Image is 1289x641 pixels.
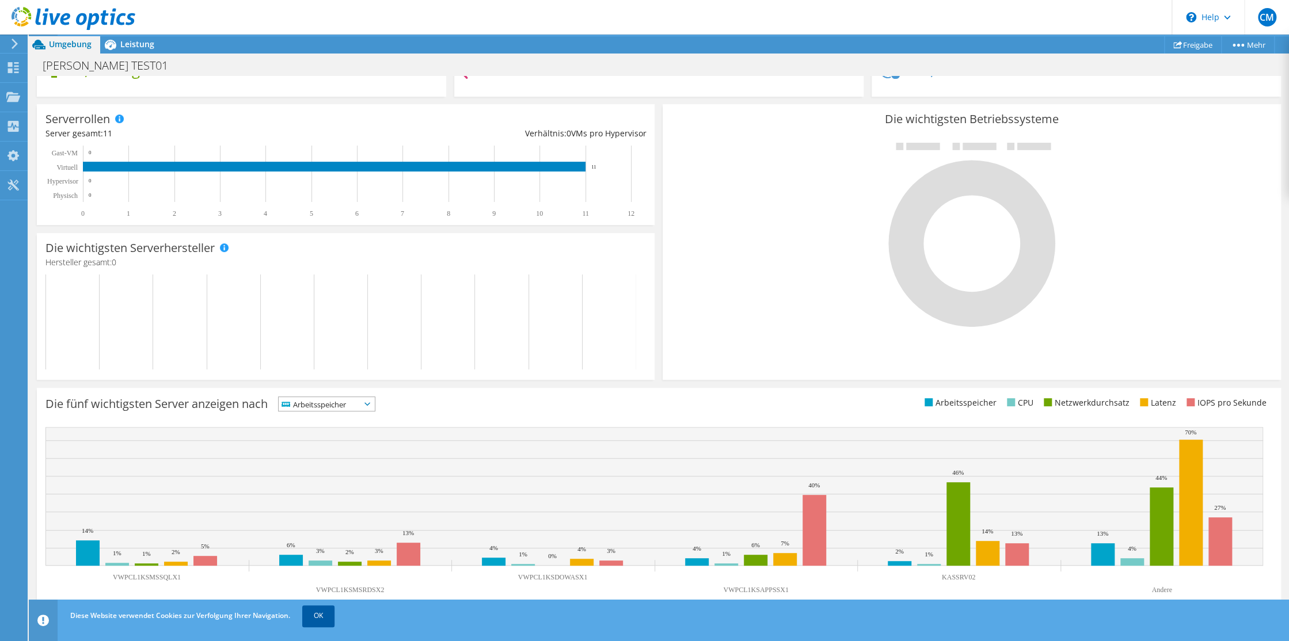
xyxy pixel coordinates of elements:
[1011,530,1022,537] text: 13%
[52,149,78,157] text: Gast-VM
[316,547,325,554] text: 3%
[47,177,78,185] text: Hypervisor
[489,544,498,551] text: 4%
[113,550,121,556] text: 1%
[401,209,404,218] text: 7
[781,540,789,547] text: 7%
[302,605,334,626] a: OK
[1214,504,1226,511] text: 27%
[982,528,993,535] text: 14%
[671,113,1272,125] h3: Die wichtigsten Betriebssysteme
[45,113,110,125] h3: Serverrollen
[1004,396,1033,409] li: CPU
[1258,8,1276,26] span: CM
[81,209,85,218] text: 0
[45,242,215,254] h3: Die wichtigsten Serverhersteller
[264,209,267,218] text: 4
[566,128,571,139] span: 0
[693,545,701,552] text: 4%
[518,573,588,581] text: VWPCL1KSDOWASX1
[316,586,385,594] text: VWPCL1KSMSRDSX2
[1184,396,1267,409] li: IOPS pro Sekunde
[751,541,760,548] text: 6%
[345,548,354,555] text: 2%
[723,586,788,594] text: VWPCL1KSAPPSSX1
[925,551,933,558] text: 1%
[287,541,295,548] text: 6%
[482,63,508,76] h4: 239
[310,209,313,218] text: 5
[113,573,181,581] text: VWPCL1KSMSSQLX1
[375,547,383,554] text: 3%
[127,209,130,218] text: 1
[952,469,964,476] text: 46%
[89,178,92,184] text: 0
[577,545,586,552] text: 4%
[120,39,154,49] span: Leistung
[607,547,615,554] text: 3%
[89,150,92,155] text: 0
[279,397,360,411] span: Arbeitsspeicher
[45,127,346,140] div: Server gesamt:
[808,482,820,489] text: 40%
[218,209,222,218] text: 3
[582,209,589,218] text: 11
[1185,429,1196,436] text: 70%
[1041,396,1130,409] li: Netzwerkdurchsatz
[45,256,646,269] h4: Hersteller gesamt:
[70,611,290,620] span: Diese Website verwendet Cookies zur Verfolgung Ihrer Navigation.
[1128,545,1136,552] text: 4%
[201,543,210,550] text: 5%
[1137,396,1176,409] li: Latenz
[1186,12,1196,22] svg: \n
[591,164,596,170] text: 11
[922,396,997,409] li: Arbeitsspeicher
[536,209,543,218] text: 10
[173,209,176,218] text: 2
[56,163,78,171] text: Virtuell
[1151,586,1172,594] text: Andere
[492,209,496,218] text: 9
[103,128,112,139] span: 11
[82,527,93,534] text: 14%
[112,257,116,268] span: 0
[628,209,634,218] text: 12
[37,59,186,72] h1: [PERSON_NAME] TEST01
[53,192,78,200] text: Physisch
[548,552,557,559] text: 0%
[942,573,975,581] text: KASSRV02
[447,209,450,218] text: 8
[355,209,359,218] text: 6
[1097,530,1108,537] text: 13%
[904,63,980,76] h4: 180,62 GiB
[142,550,151,557] text: 1%
[895,548,904,555] text: 2%
[1164,36,1222,54] a: Freigabe
[1155,474,1167,481] text: 44%
[722,550,731,557] text: 1%
[1221,36,1275,54] a: Mehr
[519,551,527,558] text: 1%
[172,548,180,555] text: 2%
[89,192,92,198] text: 0
[402,529,414,536] text: 13%
[49,39,92,49] span: Umgebung
[346,127,647,140] div: Verhältnis: VMs pro Hypervisor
